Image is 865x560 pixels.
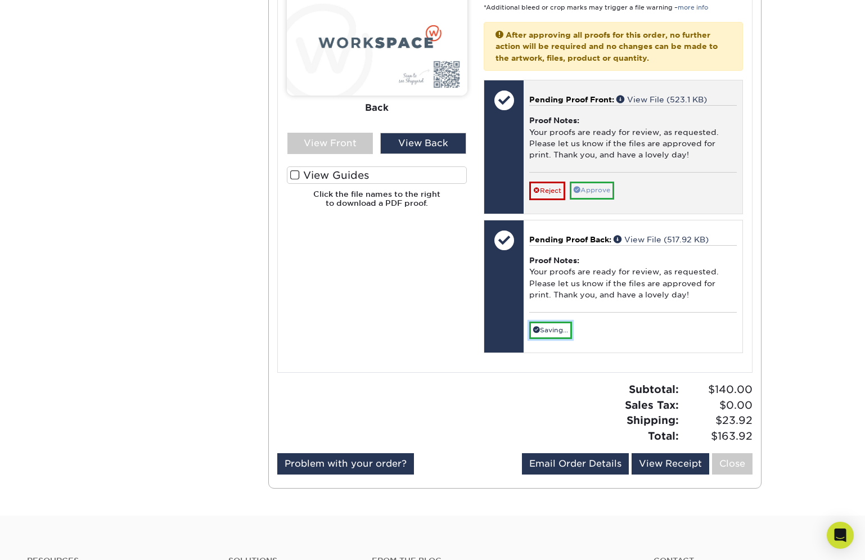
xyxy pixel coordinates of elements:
[529,182,565,200] a: Reject
[529,105,737,172] div: Your proofs are ready for review, as requested. Please let us know if the files are approved for ...
[682,413,753,428] span: $23.92
[682,428,753,444] span: $163.92
[529,322,572,339] a: Saving...
[522,453,629,475] a: Email Order Details
[627,414,679,426] strong: Shipping:
[616,95,707,104] a: View File (523.1 KB)
[287,189,467,217] h6: Click the file names to the right to download a PDF proof.
[484,4,708,11] small: *Additional bleed or crop marks may trigger a file warning –
[380,133,466,154] div: View Back
[625,399,679,411] strong: Sales Tax:
[614,235,709,244] a: View File (517.92 KB)
[277,453,414,475] a: Problem with your order?
[827,522,854,549] div: Open Intercom Messenger
[495,30,718,62] strong: After approving all proofs for this order, no further action will be required and no changes can ...
[529,245,737,312] div: Your proofs are ready for review, as requested. Please let us know if the files are approved for ...
[678,4,708,11] a: more info
[648,430,679,442] strong: Total:
[529,235,611,244] span: Pending Proof Back:
[529,116,579,125] strong: Proof Notes:
[287,166,467,184] label: View Guides
[682,382,753,398] span: $140.00
[529,95,614,104] span: Pending Proof Front:
[529,256,579,265] strong: Proof Notes:
[570,182,614,199] a: Approve
[287,96,467,120] div: Back
[682,398,753,413] span: $0.00
[712,453,753,475] a: Close
[629,383,679,395] strong: Subtotal:
[632,453,709,475] a: View Receipt
[287,133,373,154] div: View Front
